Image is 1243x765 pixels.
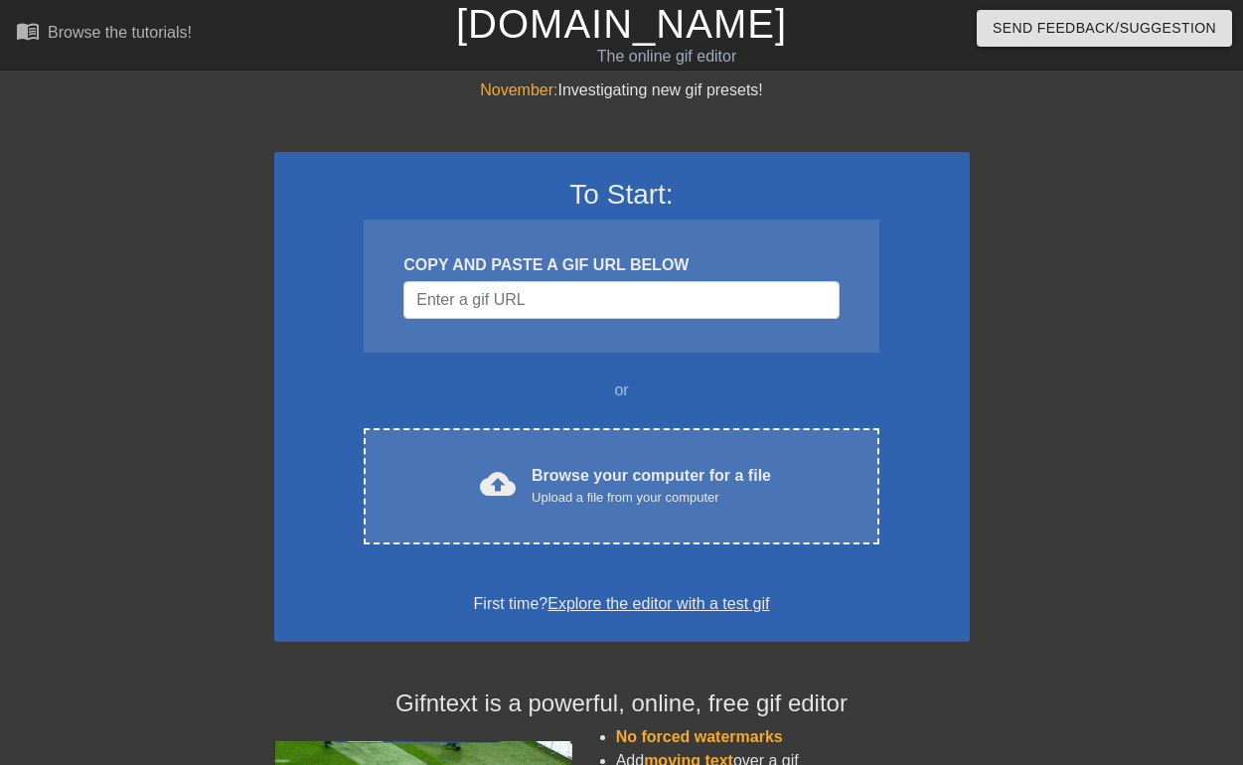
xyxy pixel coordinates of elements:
span: No forced watermarks [616,728,783,745]
span: cloud_upload [480,466,516,502]
span: Send Feedback/Suggestion [993,16,1216,41]
a: Explore the editor with a test gif [547,595,769,612]
button: Send Feedback/Suggestion [977,10,1232,47]
div: The online gif editor [424,45,909,69]
div: Investigating new gif presets! [274,78,970,102]
a: [DOMAIN_NAME] [456,2,787,46]
div: COPY AND PASTE A GIF URL BELOW [403,253,839,277]
div: Browse the tutorials! [48,24,192,41]
div: or [326,379,918,402]
div: First time? [300,592,944,616]
span: November: [480,81,557,98]
h4: Gifntext is a powerful, online, free gif editor [274,689,970,718]
h3: To Start: [300,178,944,212]
input: Username [403,281,839,319]
a: Browse the tutorials! [16,19,192,50]
div: Browse your computer for a file [532,464,771,508]
div: Upload a file from your computer [532,488,771,508]
span: menu_book [16,19,40,43]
